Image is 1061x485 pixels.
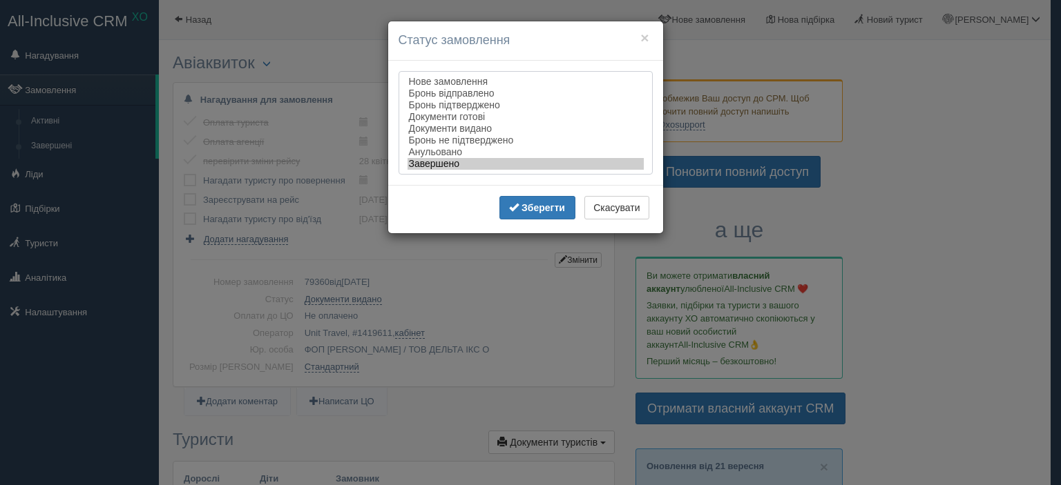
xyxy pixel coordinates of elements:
[640,30,649,45] button: ×
[399,32,653,50] h4: Статус замовлення
[584,196,649,219] button: Скасувати
[408,146,644,158] option: Анульовано
[408,88,644,99] option: Бронь відправлено
[408,111,644,123] option: Документи готові
[408,99,644,111] option: Бронь підтверджено
[408,76,644,88] option: Нове замовлення
[408,158,644,170] option: Завершено
[499,196,575,219] button: Зберегти
[522,202,565,213] b: Зберегти
[408,135,644,146] option: Бронь не підтверджено
[408,123,644,135] option: Документи видано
